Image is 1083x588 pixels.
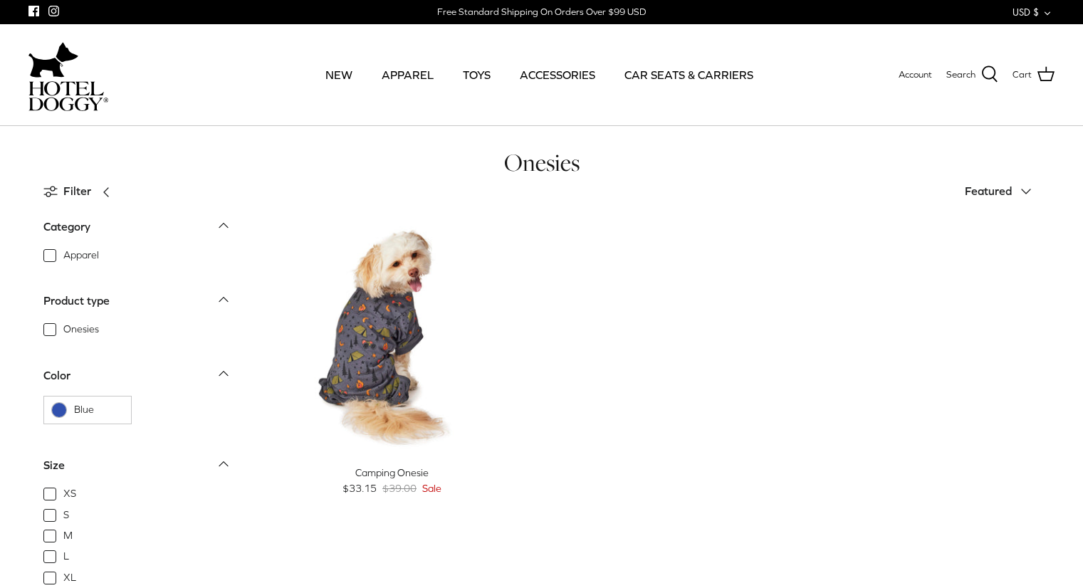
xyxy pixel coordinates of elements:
a: Facebook [28,6,39,16]
a: TOYS [450,51,503,99]
a: APPAREL [369,51,446,99]
a: Account [899,68,932,83]
div: Camping Onesie [271,465,513,481]
a: Size [43,454,229,486]
span: Onesies [63,322,99,337]
a: CAR SEATS & CARRIERS [612,51,766,99]
span: Sale [422,481,441,496]
a: Search [946,65,998,84]
img: dog-icon.svg [28,38,78,81]
div: Size [43,456,65,475]
div: Free Standard Shipping On Orders Over $99 USD [437,6,646,19]
span: S [63,508,69,523]
a: NEW [313,51,365,99]
a: Camping Onesie $33.15 $39.00 Sale [271,465,513,497]
span: XL [63,571,76,585]
button: Featured [965,176,1040,207]
span: L [63,550,69,564]
a: Free Standard Shipping On Orders Over $99 USD [437,1,646,23]
h1: Onesies [43,147,1040,178]
span: Search [946,68,975,83]
div: Color [43,367,70,385]
span: Filter [63,182,91,201]
span: XS [63,487,76,501]
span: Apparel [63,248,99,263]
span: Account [899,69,932,80]
a: ACCESSORIES [507,51,608,99]
span: $33.15 [342,481,377,496]
div: Category [43,218,90,236]
a: Filter [43,174,120,209]
a: Cart [1013,65,1055,84]
a: Product type [43,290,229,322]
div: Primary navigation [211,51,867,99]
span: 15% off [278,223,329,243]
span: Blue [74,403,124,417]
a: Camping Onesie [271,216,513,458]
span: M [63,529,73,543]
span: $39.00 [382,481,417,496]
a: Color [43,364,229,396]
img: hoteldoggycom [28,81,108,111]
a: Instagram [48,6,59,16]
a: hoteldoggycom [28,38,108,111]
a: Category [43,216,229,248]
span: Featured [965,184,1012,197]
div: Product type [43,292,110,310]
span: Cart [1013,68,1032,83]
